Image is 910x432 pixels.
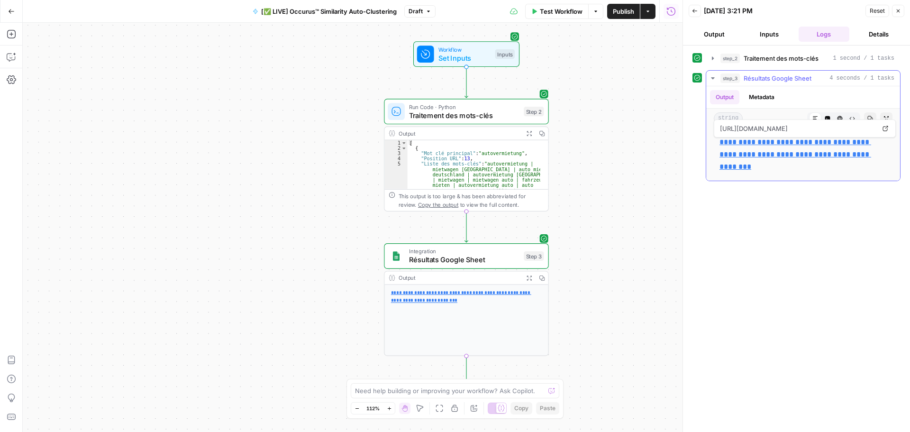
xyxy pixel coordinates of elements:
div: Run Code · PythonTraitement des mots-clésStep 2Output[ { "Mot clé principal":"autovermietung", "P... [384,99,548,211]
span: Copy [514,404,528,413]
div: This output is too large & has been abbreviated for review. to view the full content. [399,192,544,209]
button: Output [689,27,740,42]
span: 4 seconds / 1 tasks [829,74,894,83]
button: 1 second / 1 tasks [706,51,900,66]
button: Publish [607,4,640,19]
button: Metadata [743,90,780,104]
span: Traitement des mots-clés [744,54,819,63]
span: [✅ LIVE] Occurus™ Similarity Auto-Clustering [261,7,397,16]
span: Toggle code folding, rows 2 through 12 [401,146,407,151]
span: Copy the output [418,202,458,208]
div: 4 [384,156,407,161]
span: Reset [870,7,885,15]
span: Résultats Google Sheet [409,255,519,265]
button: Inputs [744,27,795,42]
span: Draft [409,7,423,16]
span: Traitement des mots-clés [409,110,519,120]
button: Reset [865,5,889,17]
div: Output [399,274,520,282]
div: 3 [384,151,407,156]
span: Workflow [438,45,491,54]
button: [✅ LIVE] Occurus™ Similarity Auto-Clustering [247,4,402,19]
span: Résultats Google Sheet [744,74,811,83]
div: Output [399,129,520,138]
span: 112% [366,404,380,412]
div: Step 3 [524,251,544,261]
button: Copy [510,402,532,414]
div: 2 [384,146,407,151]
g: Edge from start to step_2 [465,67,468,98]
span: string [714,112,743,125]
span: Publish [613,7,634,16]
div: Inputs [495,49,515,59]
div: 4 seconds / 1 tasks [706,86,900,181]
span: 1 second / 1 tasks [833,54,894,63]
div: Step 2 [524,107,544,116]
button: Paste [536,402,559,414]
button: Test Workflow [525,4,588,19]
button: Details [853,27,904,42]
div: 1 [384,140,407,146]
span: Paste [540,404,555,413]
span: Toggle code folding, rows 1 through 13 [401,140,407,146]
img: Group%201%201.png [391,251,401,261]
button: Draft [404,5,436,18]
span: Run Code · Python [409,102,519,111]
span: Test Workflow [540,7,582,16]
button: 4 seconds / 1 tasks [706,71,900,86]
span: step_3 [720,74,740,83]
span: Integration [409,247,519,256]
div: 5 [384,162,407,236]
span: step_2 [720,54,740,63]
button: Output [710,90,739,104]
button: Logs [799,27,850,42]
g: Edge from step_3 to end [465,356,468,387]
span: Set Inputs [438,53,491,63]
div: WorkflowSet InputsInputs [384,41,548,67]
g: Edge from step_2 to step_3 [465,211,468,242]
